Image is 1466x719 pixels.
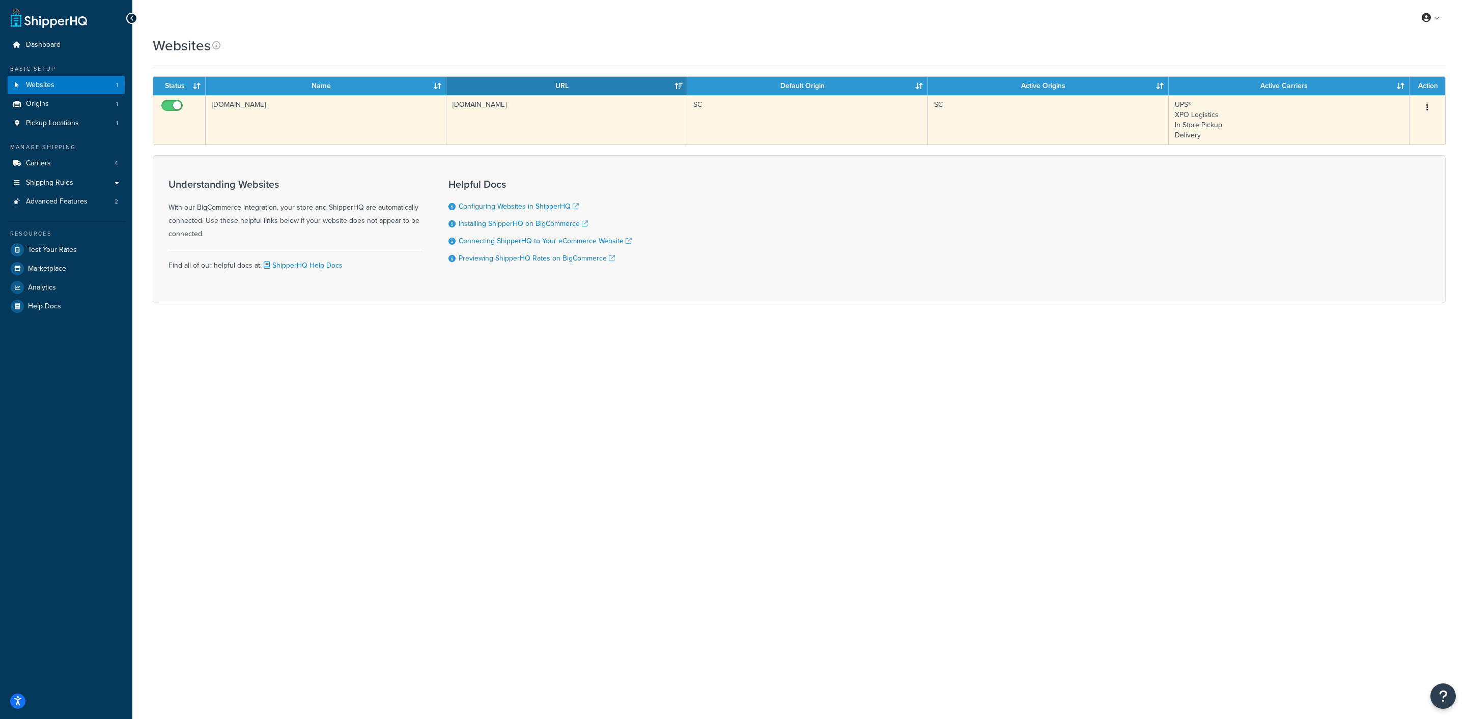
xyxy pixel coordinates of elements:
[8,241,125,259] a: Test Your Rates
[11,8,87,28] a: ShipperHQ Home
[8,192,125,211] a: Advanced Features 2
[446,95,687,145] td: [DOMAIN_NAME]
[28,265,66,273] span: Marketplace
[168,251,423,272] div: Find all of our helpful docs at:
[928,95,1169,145] td: SC
[26,81,54,90] span: Websites
[8,76,125,95] li: Websites
[8,76,125,95] a: Websites 1
[26,100,49,108] span: Origins
[446,77,687,95] th: URL: activate to sort column ascending
[687,95,928,145] td: SC
[8,114,125,133] li: Pickup Locations
[8,192,125,211] li: Advanced Features
[206,77,446,95] th: Name: activate to sort column ascending
[168,179,423,190] h3: Understanding Websites
[459,201,579,212] a: Configuring Websites in ShipperHQ
[1169,77,1409,95] th: Active Carriers: activate to sort column ascending
[8,154,125,173] li: Carriers
[8,36,125,54] a: Dashboard
[8,174,125,192] a: Shipping Rules
[459,253,615,264] a: Previewing ShipperHQ Rates on BigCommerce
[115,159,118,168] span: 4
[928,77,1169,95] th: Active Origins: activate to sort column ascending
[115,197,118,206] span: 2
[28,246,77,254] span: Test Your Rates
[26,159,51,168] span: Carriers
[26,119,79,128] span: Pickup Locations
[168,179,423,241] div: With our BigCommerce integration, your store and ShipperHQ are automatically connected. Use these...
[153,77,206,95] th: Status: activate to sort column ascending
[8,278,125,297] a: Analytics
[459,236,632,246] a: Connecting ShipperHQ to Your eCommerce Website
[8,95,125,113] a: Origins 1
[1169,95,1409,145] td: UPS® XPO Logistics In Store Pickup Delivery
[8,229,125,238] div: Resources
[8,65,125,73] div: Basic Setup
[1409,77,1445,95] th: Action
[459,218,588,229] a: Installing ShipperHQ on BigCommerce
[116,119,118,128] span: 1
[28,302,61,311] span: Help Docs
[26,41,61,49] span: Dashboard
[8,260,125,278] a: Marketplace
[262,260,343,271] a: ShipperHQ Help Docs
[8,143,125,152] div: Manage Shipping
[687,77,928,95] th: Default Origin: activate to sort column ascending
[8,114,125,133] a: Pickup Locations 1
[206,95,446,145] td: [DOMAIN_NAME]
[8,297,125,315] a: Help Docs
[28,283,56,292] span: Analytics
[26,197,88,206] span: Advanced Features
[153,36,211,55] h1: Websites
[8,154,125,173] a: Carriers 4
[1430,683,1456,709] button: Open Resource Center
[116,100,118,108] span: 1
[116,81,118,90] span: 1
[8,95,125,113] li: Origins
[26,179,73,187] span: Shipping Rules
[448,179,632,190] h3: Helpful Docs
